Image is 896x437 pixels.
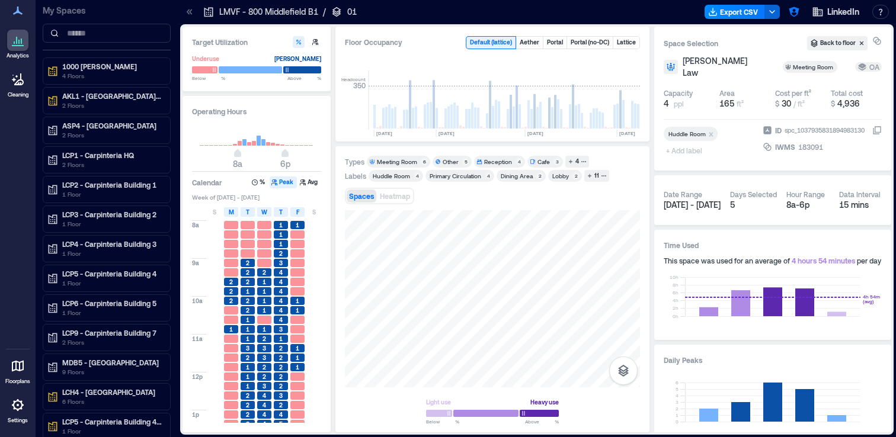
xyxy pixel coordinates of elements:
[5,378,30,385] p: Floorplans
[229,325,233,333] span: 1
[263,325,266,333] span: 1
[516,158,523,165] div: 4
[62,130,162,140] p: 2 Floors
[229,278,233,286] span: 2
[574,156,581,167] div: 4
[414,172,421,179] div: 4
[296,221,299,229] span: 1
[246,278,249,286] span: 2
[62,62,162,71] p: 1000 [PERSON_NAME]
[279,230,283,239] span: 1
[737,99,744,108] span: ft²
[719,98,734,108] span: 165
[613,37,639,49] button: Lattice
[279,207,283,217] span: T
[192,372,203,381] span: 12p
[775,141,795,153] span: IWMS
[567,37,613,49] button: Portal (no-DC)
[730,189,777,199] div: Days Selected
[62,219,162,229] p: 1 Floor
[263,363,266,371] span: 2
[793,99,805,108] span: / ft²
[246,354,249,362] span: 2
[279,363,283,371] span: 2
[263,278,266,286] span: 1
[279,325,283,333] span: 3
[279,410,283,419] span: 4
[192,297,203,305] span: 10a
[705,5,765,19] button: Export CSV
[430,172,481,180] div: Primary Circulation
[246,325,249,333] span: 1
[229,207,234,217] span: M
[192,410,199,419] span: 1p
[837,98,860,108] span: 4,936
[62,239,162,249] p: LCP4 - Carpinteria Building 3
[263,297,266,305] span: 1
[798,141,882,153] button: 183091
[664,98,669,110] span: 4
[246,287,249,295] span: 1
[501,172,533,180] div: Dining Area
[279,240,283,248] span: 1
[279,306,283,314] span: 4
[62,328,162,338] p: LCP9 - Carpinteria Building 7
[775,88,811,98] div: Cost per ft²
[279,344,283,352] span: 2
[839,199,882,211] div: 15 mins
[7,52,29,59] p: Analytics
[552,172,569,180] div: Lobby
[246,297,249,305] span: 2
[279,382,283,390] span: 2
[8,417,28,424] p: Settings
[783,124,866,136] div: spc_1037935831894983130
[676,419,679,425] tspan: 0
[62,367,162,377] p: 9 Floors
[296,363,299,371] span: 1
[664,354,882,366] h3: Daily Peaks
[443,158,459,166] div: Other
[775,99,779,108] span: $
[287,75,321,82] span: Above %
[536,172,543,179] div: 2
[2,352,34,388] a: Floorplans
[797,141,824,153] div: 183091
[62,189,162,199] p: 1 Floor
[296,207,299,217] span: F
[296,297,299,305] span: 1
[664,200,721,210] span: [DATE] - [DATE]
[246,268,249,277] span: 2
[683,55,764,79] span: [PERSON_NAME] Law
[426,418,459,425] span: Below %
[62,91,162,101] p: AKL1 - [GEOGRAPHIC_DATA] (CEO Suites)
[673,282,679,288] tspan: 8h
[466,37,516,49] button: Default (lattice)
[246,420,249,428] span: 3
[279,287,283,295] span: 4
[192,105,321,117] h3: Operating Hours
[786,199,830,211] div: 8a - 6p
[192,36,321,48] h3: Target Utilization
[62,210,162,219] p: LCP3 - Carpinteria Building 2
[296,306,299,314] span: 1
[246,259,249,267] span: 2
[263,344,266,352] span: 3
[775,124,782,136] span: ID
[279,278,283,286] span: 4
[664,239,882,251] h3: Time Used
[730,199,777,211] div: 5
[593,171,601,181] div: 11
[839,189,881,199] div: Data Interval
[246,335,249,343] span: 1
[263,420,266,428] span: 4
[229,287,233,295] span: 2
[192,176,222,188] h3: Calendar
[62,121,162,130] p: ASP4 - [GEOGRAPHIC_DATA]
[263,382,266,390] span: 3
[673,305,679,311] tspan: 2h
[270,176,297,188] button: Peak
[673,313,679,319] tspan: 0h
[664,256,882,265] div: This space was used for an average of per day
[670,274,679,280] tspan: 10h
[279,401,283,409] span: 2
